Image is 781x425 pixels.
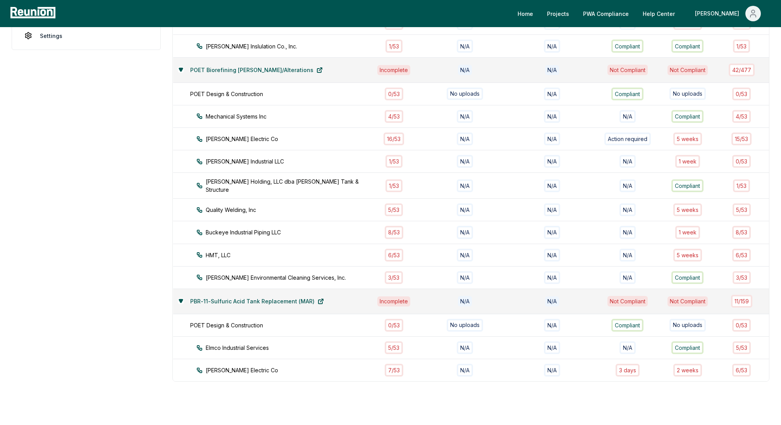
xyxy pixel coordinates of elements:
[619,110,636,123] div: N/A
[731,295,752,308] div: 11 / 159
[729,64,755,76] div: 42 / 477
[511,6,773,21] nav: Main
[190,321,376,329] div: POET Design & Construction
[544,364,560,377] div: N/A
[607,65,648,75] div: Not Compliant
[733,271,751,284] div: 3 / 53
[544,179,560,192] div: N/A
[457,203,473,216] div: N/A
[544,110,560,123] div: N/A
[619,203,636,216] div: N/A
[447,88,483,100] div: No uploads
[619,226,636,239] div: N/A
[196,251,382,259] div: HMT, LLC
[673,132,702,145] div: 5 week s
[732,249,751,262] div: 6 / 53
[385,110,403,123] div: 4 / 53
[511,6,539,21] a: Home
[619,155,636,168] div: N/A
[541,6,575,21] a: Projects
[457,226,473,239] div: N/A
[607,296,648,306] div: Not Compliant
[577,6,635,21] a: PWA Compliance
[611,40,643,52] div: Compliant
[611,319,643,332] div: Compliant
[385,155,403,168] div: 1 / 53
[385,271,403,284] div: 3 / 53
[669,319,706,331] div: No uploads
[732,88,751,100] div: 0 / 53
[544,319,560,332] div: N/A
[544,341,560,354] div: N/A
[385,249,403,262] div: 6 / 53
[671,110,704,123] div: Compliant
[385,88,403,100] div: 0 / 53
[196,112,382,120] div: Mechanical Systems Inc
[196,366,382,374] div: [PERSON_NAME] Electric Co
[695,6,742,21] div: [PERSON_NAME]
[196,228,382,236] div: Buckeye Industrial Piping LLC
[544,203,560,216] div: N/A
[671,341,704,354] div: Compliant
[673,203,702,216] div: 5 week s
[545,65,559,75] div: N/A
[196,42,382,50] div: [PERSON_NAME] Inslulation Co., Inc.
[544,271,560,284] div: N/A
[184,294,330,309] a: PBR-11-Sulfuric Acid Tank Replacement (MAR)
[385,319,403,332] div: 0 / 53
[377,65,410,75] div: Incomplete
[190,90,376,98] div: POET Design & Construction
[671,271,704,284] div: Compliant
[689,6,767,21] button: [PERSON_NAME]
[636,6,681,21] a: Help Center
[544,249,560,262] div: N/A
[196,206,382,214] div: Quality Welding, Inc
[732,364,751,377] div: 6 / 53
[457,40,473,52] div: N/A
[667,65,708,75] div: Not Compliant
[671,40,704,52] div: Compliant
[457,132,473,145] div: N/A
[673,364,702,377] div: 2 week s
[385,364,403,377] div: 7 / 53
[196,157,382,165] div: [PERSON_NAME] Industrial LLC
[385,226,403,239] div: 8 / 53
[733,40,750,52] div: 1 / 53
[619,249,636,262] div: N/A
[544,40,560,52] div: N/A
[671,179,704,192] div: Compliant
[184,62,329,78] a: POET Biorefining [PERSON_NAME]/Alterations
[196,274,382,282] div: [PERSON_NAME] Environmental Cleaning Services, Inc.
[457,341,473,354] div: N/A
[457,364,473,377] div: N/A
[616,364,640,377] div: 3 days
[544,155,560,168] div: N/A
[384,132,404,145] div: 16 / 53
[377,296,410,306] div: Incomplete
[619,179,636,192] div: N/A
[673,249,702,262] div: 5 week s
[196,177,382,194] div: [PERSON_NAME] Holding, LLC dba [PERSON_NAME] Tank & Structure
[544,132,560,145] div: N/A
[544,226,560,239] div: N/A
[385,203,403,216] div: 5 / 53
[667,296,708,306] div: Not Compliant
[675,155,700,168] div: 1 week
[731,132,752,145] div: 15 / 53
[604,132,651,145] div: Action required
[196,135,382,143] div: [PERSON_NAME] Electric Co
[457,155,473,168] div: N/A
[544,88,560,100] div: N/A
[385,341,403,354] div: 5 / 53
[733,341,751,354] div: 5 / 53
[732,155,751,168] div: 0 / 53
[457,110,473,123] div: N/A
[675,226,700,239] div: 1 week
[385,179,403,192] div: 1 / 53
[732,110,751,123] div: 4 / 53
[611,88,643,100] div: Compliant
[619,341,636,354] div: N/A
[545,296,559,306] div: N/A
[669,88,706,100] div: No uploads
[733,179,750,192] div: 1 / 53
